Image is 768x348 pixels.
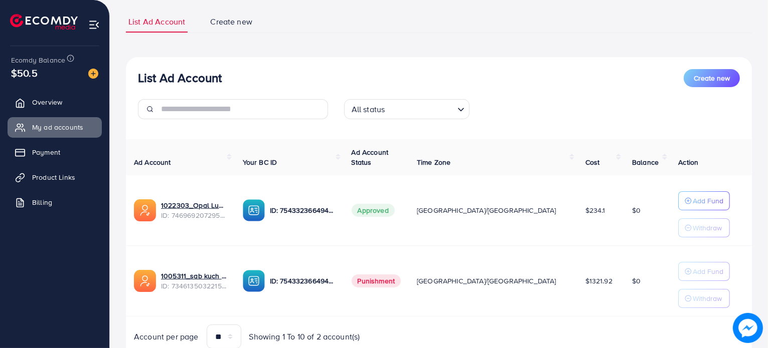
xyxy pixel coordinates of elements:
span: My ad accounts [32,122,83,132]
span: Approved [352,204,395,217]
span: [GEOGRAPHIC_DATA]/[GEOGRAPHIC_DATA] [417,205,556,215]
span: Create new [210,16,252,28]
a: My ad accounts [8,117,102,137]
img: ic-ba-acc.ded83a64.svg [243,270,265,292]
span: $50.5 [11,66,38,80]
span: $1321.92 [585,276,612,286]
span: Account per page [134,331,199,342]
span: Balance [632,157,659,167]
span: List Ad Account [128,16,185,28]
div: <span class='underline'>1005311_sab kuch wala_1710405362810</span></br>7346135032215535618 [161,271,227,291]
button: Withdraw [678,289,730,308]
a: 1022303_Opal Luxe_1739173220495 [161,200,227,210]
a: Billing [8,192,102,212]
img: logo [10,14,78,30]
p: Add Fund [693,265,723,277]
span: Billing [32,197,52,207]
a: 1005311_sab kuch wala_1710405362810 [161,271,227,281]
p: Withdraw [693,292,722,304]
span: Payment [32,147,60,157]
span: $234.1 [585,205,605,215]
p: ID: 7543323664944037904 [270,275,336,287]
span: Showing 1 To 10 of 2 account(s) [249,331,360,342]
input: Search for option [388,100,453,117]
button: Add Fund [678,262,730,281]
span: Create new [694,73,730,83]
span: Your BC ID [243,157,277,167]
span: $0 [632,276,641,286]
a: Product Links [8,167,102,187]
img: ic-ads-acc.e4c84228.svg [134,199,156,221]
button: Create new [684,69,740,87]
span: ID: 7346135032215535618 [161,281,227,291]
span: Action [678,157,698,167]
button: Withdraw [678,218,730,237]
span: Cost [585,157,600,167]
p: ID: 7543323664944037904 [270,204,336,216]
span: ID: 7469692072954560529 [161,210,227,220]
span: Product Links [32,172,75,182]
span: $0 [632,205,641,215]
span: Punishment [352,274,401,287]
button: Add Fund [678,191,730,210]
img: image [88,69,98,79]
div: Search for option [344,99,470,119]
span: Ad Account [134,157,171,167]
span: Overview [32,97,62,107]
img: image [733,313,763,343]
p: Add Fund [693,195,723,207]
div: <span class='underline'>1022303_Opal Luxe_1739173220495</span></br>7469692072954560529 [161,200,227,221]
span: [GEOGRAPHIC_DATA]/[GEOGRAPHIC_DATA] [417,276,556,286]
img: menu [88,19,100,31]
img: ic-ba-acc.ded83a64.svg [243,199,265,221]
span: Time Zone [417,157,450,167]
a: Overview [8,92,102,112]
p: Withdraw [693,222,722,234]
a: Payment [8,142,102,162]
h3: List Ad Account [138,71,222,85]
span: Ad Account Status [352,147,389,167]
span: Ecomdy Balance [11,55,65,65]
span: All status [350,102,387,117]
img: ic-ads-acc.e4c84228.svg [134,270,156,292]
